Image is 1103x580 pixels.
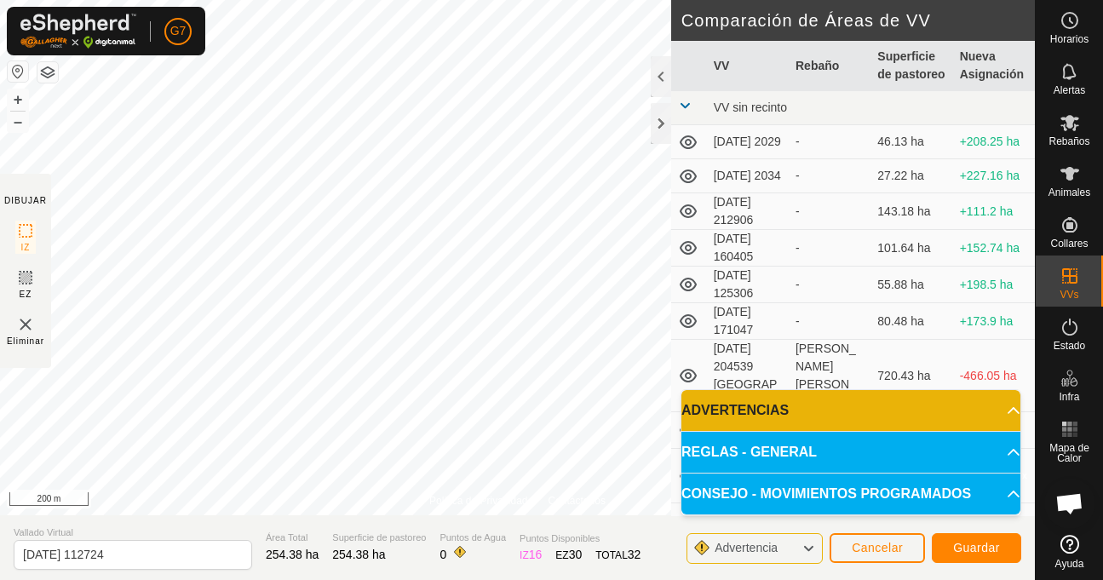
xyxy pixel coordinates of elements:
[20,288,32,301] span: EZ
[429,493,527,508] a: Política de Privacidad
[21,241,31,254] span: IZ
[681,432,1020,473] p-accordion-header: REGLAS - GENERAL
[8,112,28,132] button: –
[870,303,952,340] td: 80.48 ha
[796,313,864,330] div: -
[953,159,1035,193] td: +227.16 ha
[1048,136,1089,146] span: Rebaños
[953,125,1035,159] td: +208.25 ha
[14,525,252,540] span: Vallado Virtual
[1060,290,1078,300] span: VVs
[953,193,1035,230] td: +111.2 ha
[681,10,1035,31] h2: Comparación de Áreas de VV
[796,276,864,294] div: -
[1044,478,1095,529] div: Chat abierto
[8,89,28,110] button: +
[830,533,925,563] button: Cancelar
[714,100,787,114] span: VV sin recinto
[796,133,864,151] div: -
[520,546,542,564] div: IZ
[715,541,778,554] span: Advertencia
[852,541,903,554] span: Cancelar
[266,548,319,561] span: 254.38 ha
[796,239,864,257] div: -
[870,267,952,303] td: 55.88 ha
[932,533,1021,563] button: Guardar
[266,531,319,545] span: Área Total
[332,531,426,545] span: Superficie de pastoreo
[870,41,952,91] th: Superficie de pastoreo
[870,230,952,267] td: 101.64 ha
[8,61,28,82] button: Restablecer Mapa
[1054,341,1085,351] span: Estado
[520,531,641,546] span: Puntos Disponibles
[170,22,187,40] span: G7
[1050,238,1088,249] span: Collares
[569,548,583,561] span: 30
[1055,559,1084,569] span: Ayuda
[870,193,952,230] td: 143.18 ha
[953,267,1035,303] td: +198.5 ha
[707,41,789,91] th: VV
[4,194,47,207] div: DIBUJAR
[953,41,1035,91] th: Nueva Asignación
[953,340,1035,412] td: -466.05 ha
[529,548,543,561] span: 16
[796,167,864,185] div: -
[707,193,789,230] td: [DATE] 212906
[707,125,789,159] td: [DATE] 2029
[1050,34,1089,44] span: Horarios
[707,159,789,193] td: [DATE] 2034
[870,340,952,412] td: 720.43 ha
[796,203,864,221] div: -
[1048,187,1090,198] span: Animales
[681,442,817,462] span: REGLAS - GENERAL
[707,303,789,340] td: [DATE] 171047
[439,531,506,545] span: Puntos de Agua
[1036,528,1103,576] a: Ayuda
[549,493,606,508] a: Contáctenos
[953,303,1035,340] td: +173.9 ha
[707,340,789,412] td: [DATE] 204539 [GEOGRAPHIC_DATA]
[681,390,1020,431] p-accordion-header: ADVERTENCIAS
[707,230,789,267] td: [DATE] 160405
[555,546,582,564] div: EZ
[870,159,952,193] td: 27.22 ha
[7,335,44,347] span: Eliminar
[796,340,864,411] div: [PERSON_NAME] [PERSON_NAME]
[681,474,1020,514] p-accordion-header: CONSEJO - MOVIMIENTOS PROGRAMADOS
[332,548,385,561] span: 254.38 ha
[681,400,789,421] span: ADVERTENCIAS
[1054,85,1085,95] span: Alertas
[439,548,446,561] span: 0
[595,546,641,564] div: TOTAL
[1059,392,1079,402] span: Infra
[953,541,1000,554] span: Guardar
[1040,443,1099,463] span: Mapa de Calor
[789,41,870,91] th: Rebaño
[37,62,58,83] button: Capas del Mapa
[870,125,952,159] td: 46.13 ha
[707,267,789,303] td: [DATE] 125306
[681,484,971,504] span: CONSEJO - MOVIMIENTOS PROGRAMADOS
[628,548,641,561] span: 32
[953,230,1035,267] td: +152.74 ha
[15,314,36,335] img: VV
[20,14,136,49] img: Logo Gallagher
